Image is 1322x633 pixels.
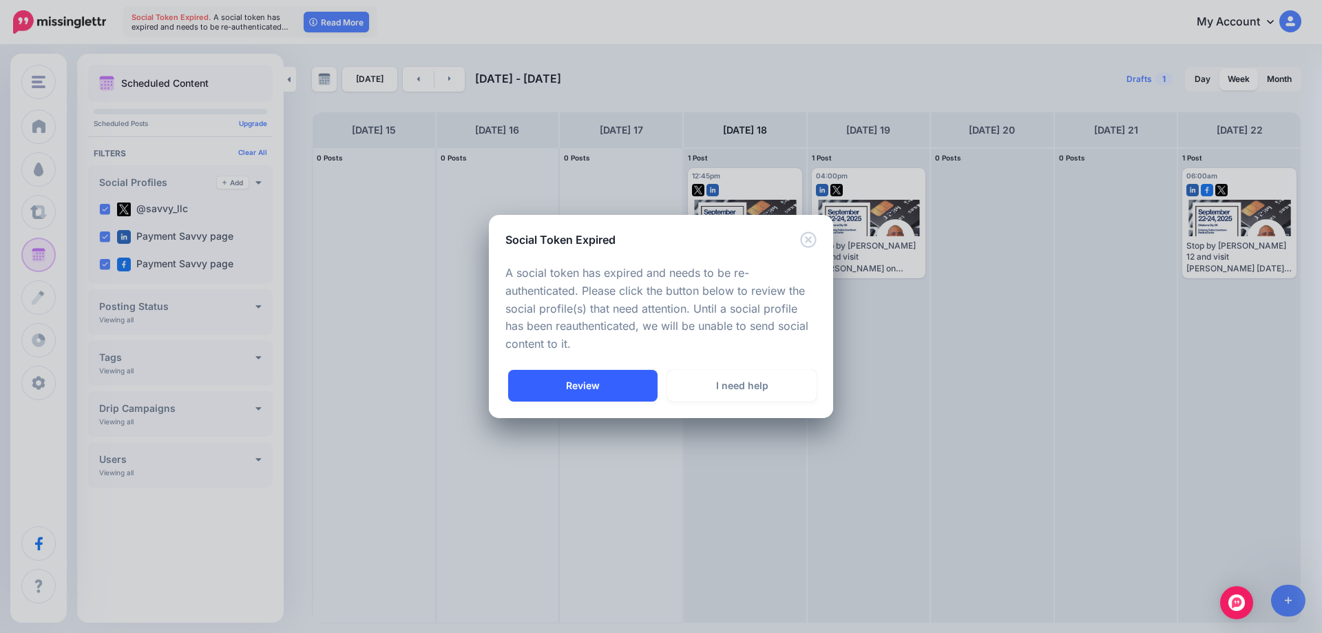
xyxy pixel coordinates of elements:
[505,264,817,354] p: A social token has expired and needs to be re-authenticated. Please click the button below to rev...
[800,231,817,249] button: Close
[505,231,616,248] h5: Social Token Expired
[1220,586,1253,619] div: Open Intercom Messenger
[667,370,817,402] a: I need help
[508,370,658,402] a: Review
